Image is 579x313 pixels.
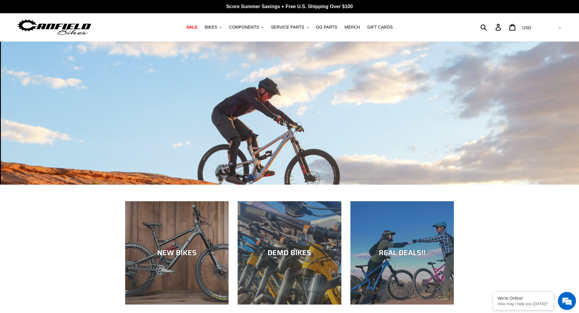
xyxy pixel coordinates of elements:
a: DEMO BIKES [238,201,341,305]
a: MERCH [342,23,363,31]
span: SERVICE PARTS [271,25,304,30]
span: GIFT CARDS [367,25,393,30]
div: DEMO BIKES [238,249,341,257]
div: NEW BIKES [125,249,229,257]
a: GIFT CARDS [364,23,396,31]
button: SERVICE PARTS [268,23,312,31]
a: NEW BIKES [125,201,229,305]
button: COMPONENTS [226,23,267,31]
button: BIKES [202,23,225,31]
span: MERCH [345,25,360,30]
p: How may I help you today? [498,302,549,306]
a: SALE [183,23,201,31]
img: Canfield Bikes [17,18,92,37]
div: We're Online! [498,296,549,301]
span: BIKES [205,25,217,30]
a: REAL DEALS!! [350,201,454,305]
span: COMPONENTS [229,25,259,30]
span: SALE [186,25,198,30]
a: GG PARTS [313,23,340,31]
div: REAL DEALS!! [350,249,454,257]
span: GG PARTS [316,25,337,30]
input: Search [484,20,499,34]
